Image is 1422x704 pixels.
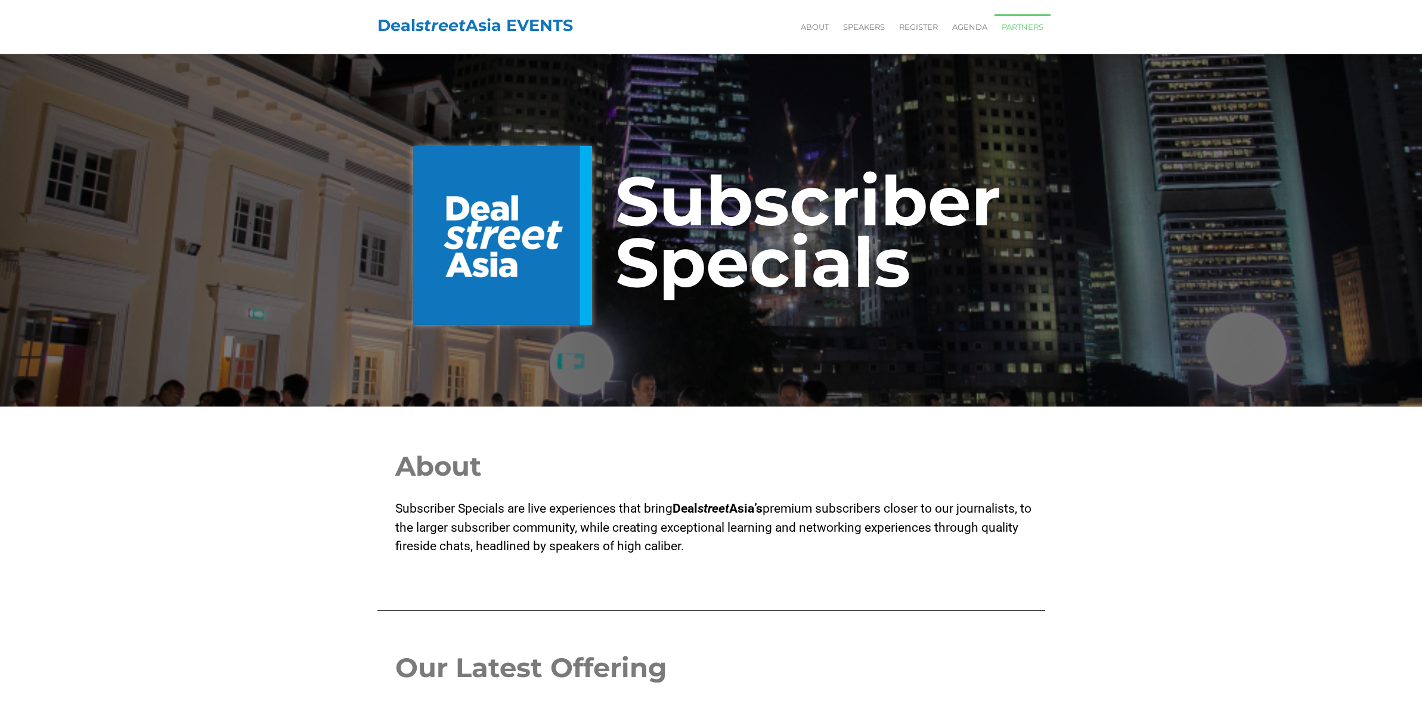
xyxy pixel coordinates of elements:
[945,14,995,39] a: Agenda
[892,14,945,39] a: Register
[377,15,573,35] strong: Deal Asia EVENTS
[377,15,573,35] a: DealstreetAsia EVENTS
[416,15,466,35] em: street
[377,500,1045,556] p: Subscriber Specials are live experiences that bring premium subscribers closer to our journalists...
[995,14,1051,39] a: Partners
[615,170,1042,294] p: Subscriber Specials
[794,14,836,39] a: About
[377,656,1045,680] p: Our Latest Offering
[836,14,892,39] a: Speakers
[377,454,1045,479] p: About
[698,501,729,516] em: street
[673,501,763,516] b: Deal Asia’s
